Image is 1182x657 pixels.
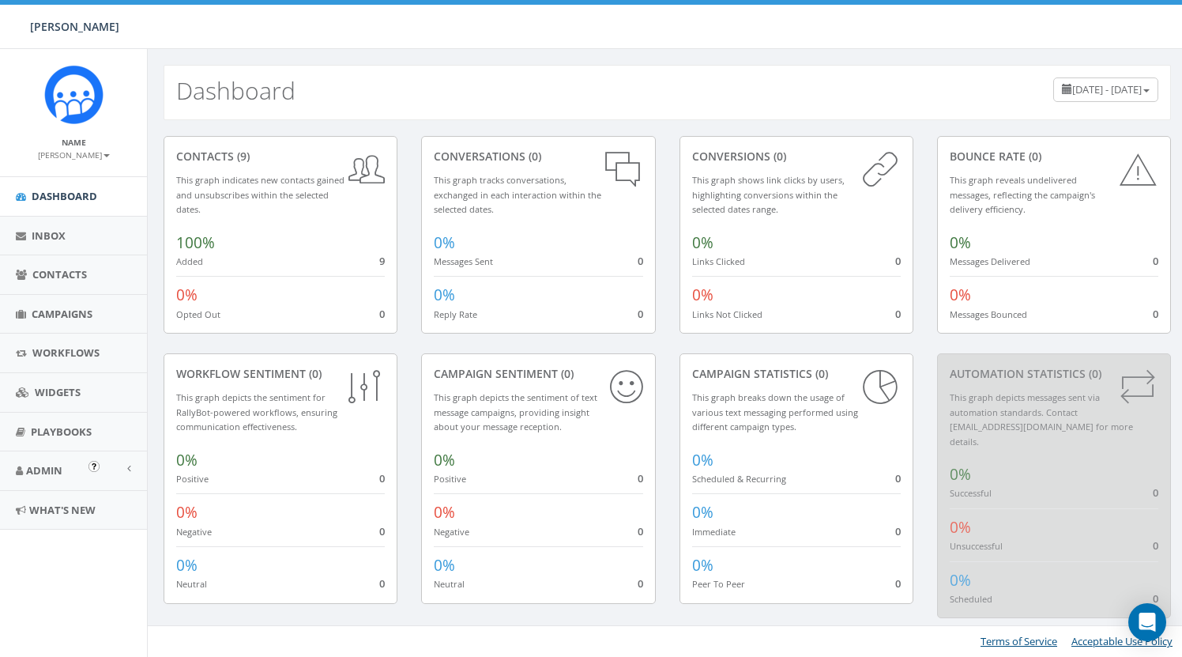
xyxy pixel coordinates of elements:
[434,526,469,538] small: Negative
[88,461,100,472] button: Open In-App Guide
[176,285,198,305] span: 0%
[895,254,901,268] span: 0
[32,228,66,243] span: Inbox
[950,285,971,305] span: 0%
[1071,634,1173,648] a: Acceptable Use Policy
[692,391,858,432] small: This graph breaks down the usage of various text messaging performed using different campaign types.
[950,593,992,605] small: Scheduled
[950,570,971,591] span: 0%
[176,450,198,470] span: 0%
[895,524,901,538] span: 0
[32,345,100,360] span: Workflows
[434,149,642,164] div: conversations
[38,147,110,161] a: [PERSON_NAME]
[692,502,713,523] span: 0%
[176,366,385,382] div: Workflow Sentiment
[770,149,786,164] span: (0)
[434,578,465,590] small: Neutral
[176,232,215,253] span: 100%
[1153,307,1158,321] span: 0
[176,308,220,320] small: Opted Out
[895,576,901,591] span: 0
[638,254,643,268] span: 0
[379,576,385,591] span: 0
[38,149,110,160] small: [PERSON_NAME]
[1153,591,1158,606] span: 0
[32,267,87,281] span: Contacts
[379,471,385,485] span: 0
[31,425,92,439] span: Playbooks
[1026,149,1041,164] span: (0)
[950,174,1095,215] small: This graph reveals undelivered messages, reflecting the campaign's delivery efficiency.
[434,450,455,470] span: 0%
[176,149,385,164] div: contacts
[32,307,92,321] span: Campaigns
[434,391,597,432] small: This graph depicts the sentiment of text message campaigns, providing insight about your message ...
[1153,254,1158,268] span: 0
[950,308,1027,320] small: Messages Bounced
[30,19,119,34] span: [PERSON_NAME]
[558,366,574,381] span: (0)
[176,77,295,104] h2: Dashboard
[692,366,901,382] div: Campaign Statistics
[525,149,541,164] span: (0)
[379,254,385,268] span: 9
[950,540,1003,552] small: Unsuccessful
[981,634,1057,648] a: Terms of Service
[895,307,901,321] span: 0
[950,255,1030,267] small: Messages Delivered
[692,255,745,267] small: Links Clicked
[35,385,81,399] span: Widgets
[434,555,455,576] span: 0%
[234,149,250,164] span: (9)
[692,578,745,590] small: Peer To Peer
[638,576,643,591] span: 0
[29,503,96,517] span: What's New
[638,524,643,538] span: 0
[176,555,198,576] span: 0%
[44,65,104,124] img: Rally_Corp_Icon_1.png
[26,463,62,478] span: Admin
[692,308,762,320] small: Links Not Clicked
[434,473,466,485] small: Positive
[434,308,477,320] small: Reply Rate
[812,366,828,381] span: (0)
[638,471,643,485] span: 0
[62,137,86,148] small: Name
[434,366,642,382] div: Campaign Sentiment
[950,149,1158,164] div: Bounce Rate
[176,578,207,590] small: Neutral
[950,517,971,538] span: 0%
[950,366,1158,382] div: Automation Statistics
[638,307,643,321] span: 0
[692,285,713,305] span: 0%
[1128,603,1166,641] div: Open Intercom Messenger
[895,471,901,485] span: 0
[692,473,786,485] small: Scheduled & Recurring
[950,487,992,499] small: Successful
[434,502,455,523] span: 0%
[692,526,736,538] small: Immediate
[379,524,385,538] span: 0
[434,232,455,253] span: 0%
[950,391,1133,447] small: This graph depicts messages sent via automation standards. Contact [EMAIL_ADDRESS][DOMAIN_NAME] f...
[176,391,337,432] small: This graph depicts the sentiment for RallyBot-powered workflows, ensuring communication effective...
[176,255,203,267] small: Added
[434,255,493,267] small: Messages Sent
[176,526,212,538] small: Negative
[434,174,601,215] small: This graph tracks conversations, exchanged in each interaction within the selected dates.
[434,285,455,305] span: 0%
[692,555,713,576] span: 0%
[950,232,971,253] span: 0%
[306,366,322,381] span: (0)
[692,450,713,470] span: 0%
[692,174,845,215] small: This graph shows link clicks by users, highlighting conversions within the selected dates range.
[176,473,209,485] small: Positive
[692,149,901,164] div: conversions
[176,174,344,215] small: This graph indicates new contacts gained and unsubscribes within the selected dates.
[1153,538,1158,553] span: 0
[379,307,385,321] span: 0
[692,232,713,253] span: 0%
[176,502,198,523] span: 0%
[1086,366,1101,381] span: (0)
